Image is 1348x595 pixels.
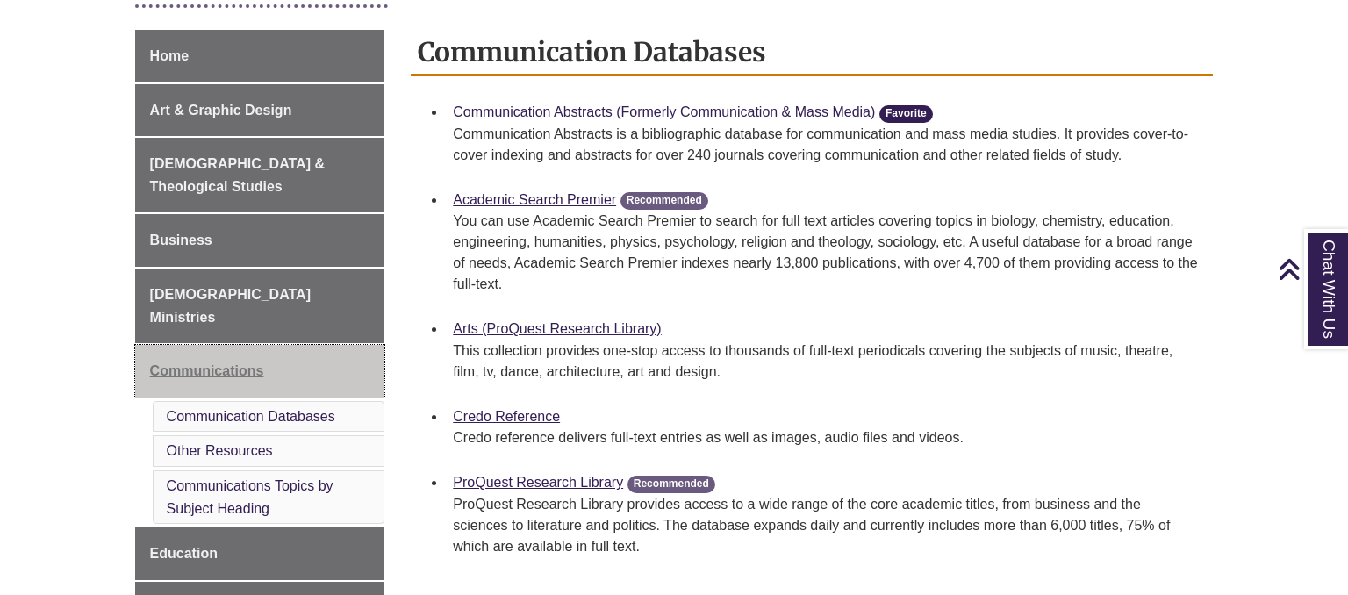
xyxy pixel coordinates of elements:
span: Education [150,546,218,561]
a: Communication Abstracts (Formerly Communication & Mass Media) [453,104,875,119]
a: Art & Graphic Design [135,84,385,137]
span: Communications [150,363,264,378]
span: Art & Graphic Design [150,103,292,118]
p: You can use Academic Search Premier to search for full text articles covering topics in biology, ... [453,211,1199,295]
a: [DEMOGRAPHIC_DATA] Ministries [135,269,385,343]
a: Communication Databases [167,409,335,424]
a: Home [135,30,385,82]
h2: Communication Databases [411,30,1213,76]
p: Communication Abstracts is a bibliographic database for communication and mass media studies. It ... [453,124,1199,166]
p: ProQuest Research Library provides access to a wide range of the core academic titles, from busin... [453,494,1199,557]
span: Business [150,233,212,247]
p: Credo reference delivers full-text entries as well as images, audio files and videos. [453,427,1199,448]
a: Education [135,527,385,580]
a: Academic Search Premier [453,192,616,207]
span: Favorite [879,105,933,123]
a: Other Resources [167,443,273,458]
a: Business [135,214,385,267]
span: [DEMOGRAPHIC_DATA] Ministries [150,287,311,325]
p: This collection provides one-stop access to thousands of full-text periodicals covering the subje... [453,341,1199,383]
a: ProQuest Research Library [453,475,623,490]
a: [DEMOGRAPHIC_DATA] & Theological Studies [135,138,385,212]
a: Back to Top [1278,257,1344,281]
span: Recommended [627,476,715,493]
span: [DEMOGRAPHIC_DATA] & Theological Studies [150,156,325,194]
a: Communications [135,345,385,398]
a: Arts (ProQuest Research Library) [453,321,661,336]
a: Communications Topics by Subject Heading [167,478,333,516]
a: Credo Reference [453,409,560,424]
span: Recommended [620,192,708,210]
span: Home [150,48,189,63]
